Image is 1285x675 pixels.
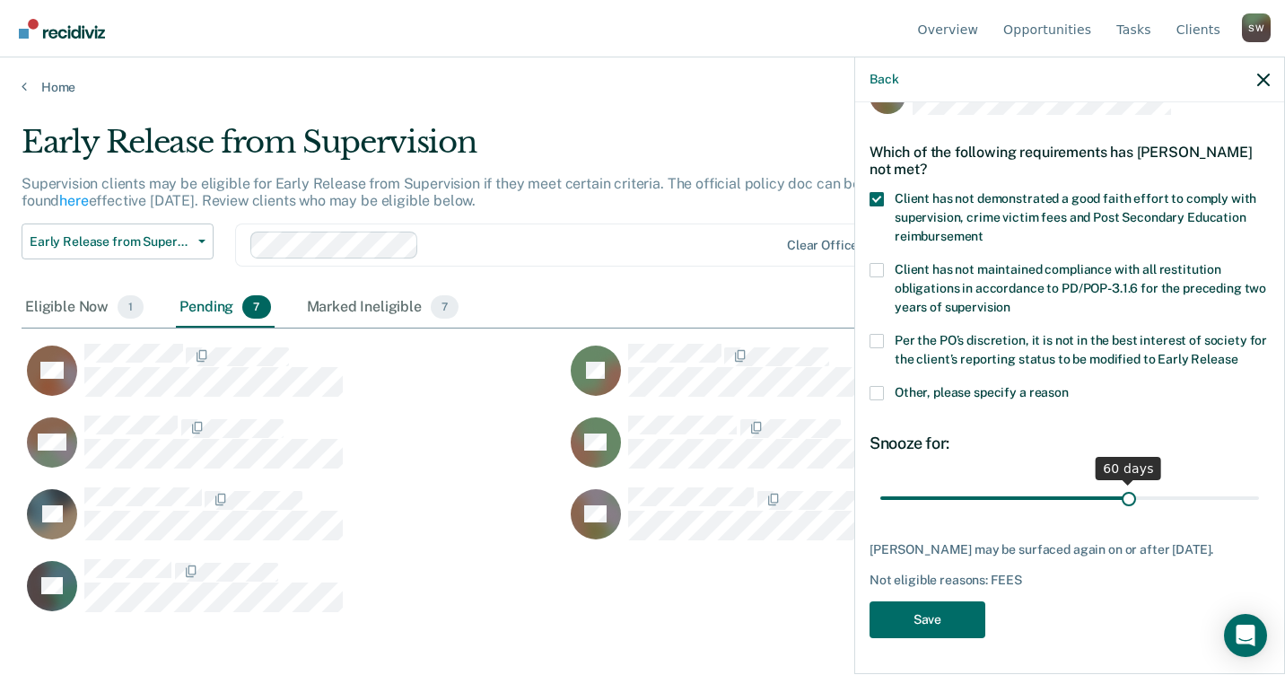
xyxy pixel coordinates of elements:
[870,434,1270,453] div: Snooze for:
[22,79,1263,95] a: Home
[59,192,88,209] a: here
[22,175,861,209] p: Supervision clients may be eligible for Early Release from Supervision if they meet certain crite...
[895,191,1256,243] span: Client has not demonstrated a good faith effort to comply with supervision, crime victim fees and...
[870,129,1270,192] div: Which of the following requirements has [PERSON_NAME] not met?
[22,415,565,487] div: CaseloadOpportunityCell-03437267
[19,19,105,39] img: Recidiviz
[303,288,463,328] div: Marked Ineligible
[176,288,274,328] div: Pending
[895,385,1069,399] span: Other, please specify a reason
[118,295,144,319] span: 1
[22,288,147,328] div: Eligible Now
[22,487,565,558] div: CaseloadOpportunityCell-10845319
[1242,13,1271,42] div: S W
[565,343,1109,415] div: CaseloadOpportunityCell-02550335
[870,542,1270,557] div: [PERSON_NAME] may be surfaced again on or after [DATE].
[1242,13,1271,42] button: Profile dropdown button
[22,558,565,630] div: CaseloadOpportunityCell-04542677
[1096,457,1161,480] div: 60 days
[1224,614,1267,657] div: Open Intercom Messenger
[870,601,985,638] button: Save
[22,343,565,415] div: CaseloadOpportunityCell-02979803
[565,487,1109,558] div: CaseloadOpportunityCell-03267665
[242,295,270,319] span: 7
[431,295,459,319] span: 7
[870,72,898,87] button: Back
[565,415,1109,487] div: CaseloadOpportunityCell-02230581
[895,333,1267,366] span: Per the PO’s discretion, it is not in the best interest of society for the client’s reporting sta...
[22,124,985,175] div: Early Release from Supervision
[30,234,191,250] span: Early Release from Supervision
[895,262,1266,314] span: Client has not maintained compliance with all restitution obligations in accordance to PD/POP-3.1...
[787,238,870,253] div: Clear officers
[870,573,1270,588] div: Not eligible reasons: FEES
